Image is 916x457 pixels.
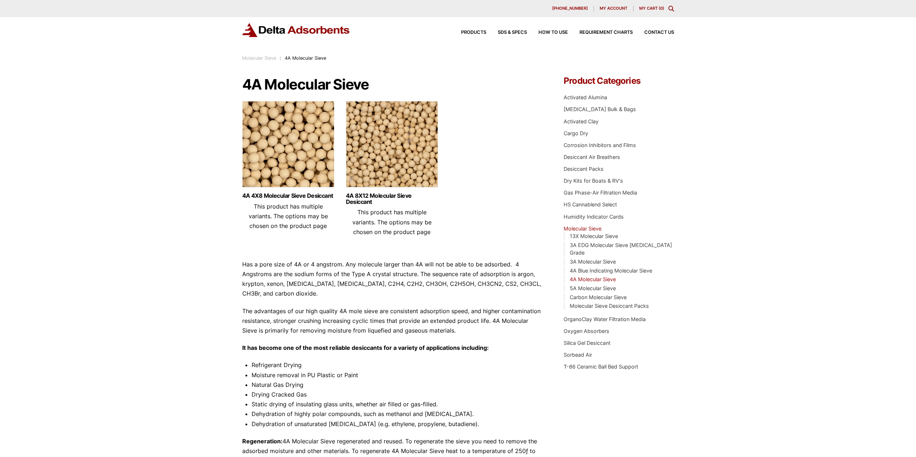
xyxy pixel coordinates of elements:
[564,106,636,112] a: [MEDICAL_DATA] Bulk & Bags
[564,340,610,346] a: Silica Gel Desiccant
[570,268,652,274] a: 4A Blue Indicating Molecular Sieve
[564,201,617,207] a: HS Cannablend Select
[564,225,601,232] a: Molecular Sieve
[570,276,616,282] a: 4A Molecular Sieve
[461,30,486,35] span: Products
[639,6,664,11] a: My Cart (0)
[564,77,674,85] h4: Product Categories
[546,6,594,12] a: [PHONE_NUMBER]
[242,77,542,92] h1: 4A Molecular Sieve
[242,55,276,61] a: Molecular Sieve
[498,30,527,35] span: SDS & SPECS
[600,6,627,10] span: My account
[570,285,616,291] a: 5A Molecular Sieve
[285,55,326,61] span: 4A Molecular Sieve
[564,189,637,196] a: Gas Phase-Air Filtration Media
[242,193,334,199] a: 4A 4X8 Molecular Sieve Desiccant
[486,30,527,35] a: SDS & SPECS
[660,6,663,11] span: 0
[242,438,283,445] strong: Regeneration:
[538,30,568,35] span: How to Use
[450,30,486,35] a: Products
[570,259,616,265] a: 3A Molecular Sieve
[668,6,674,12] div: Toggle Modal Content
[633,30,674,35] a: Contact Us
[242,306,542,336] p: The advantages of our high quality 4A mole sieve are consistent adsorption speed, and higher cont...
[570,242,672,256] a: 3A EDG Molecular Sieve [MEDICAL_DATA] Grade
[564,166,604,172] a: Desiccant Packs
[352,209,432,235] span: This product has multiple variants. The options may be chosen on the product page
[564,154,620,160] a: Desiccant Air Breathers
[570,303,649,309] a: Molecular Sieve Desiccant Packs
[252,399,542,409] li: Static drying of insulating glass units, whether air filled or gas-filled.
[564,142,636,148] a: Corrosion Inhibitors and Films
[252,380,542,390] li: Natural Gas Drying
[644,30,674,35] span: Contact Us
[579,30,633,35] span: Requirement Charts
[280,55,281,61] span: :
[564,178,623,184] a: Dry Kits for Boats & RV's
[242,344,489,351] strong: It has become one of the most reliable desiccants for a variety of applications including:
[570,294,627,300] a: Carbon Molecular Sieve
[564,130,588,136] a: Cargo Dry
[242,260,542,299] p: Has a pore size of 4A or 4 angstrom. Any molecule larger than 4A will not be able to be adsorbed....
[252,360,542,370] li: Refrigerant Drying
[564,316,646,322] a: OrganoClay Water Filtration Media
[564,94,607,100] a: Activated Alumina
[346,193,438,205] a: 4A 8X12 Molecular Sieve Desiccant
[252,409,542,419] li: Dehydration of highly polar compounds, such as methanol and [MEDICAL_DATA].
[564,214,624,220] a: Humidity Indicator Cards
[527,30,568,35] a: How to Use
[252,390,542,399] li: Drying Cracked Gas
[564,118,599,124] a: Activated Clay
[568,30,633,35] a: Requirement Charts
[564,328,609,334] a: Oxygen Absorbers
[594,6,633,12] a: My account
[570,233,618,239] a: 13X Molecular Sieve
[252,419,542,429] li: Dehydration of unsaturated [MEDICAL_DATA] (e.g. ethylene, propylene, butadiene).
[564,364,638,370] a: T-86 Ceramic Ball Bed Support
[252,370,542,380] li: Moisture removal in PU Plastic or Paint
[242,23,350,37] img: Delta Adsorbents
[249,203,328,229] span: This product has multiple variants. The options may be chosen on the product page
[552,6,588,10] span: [PHONE_NUMBER]
[564,352,592,358] a: Sorbead Air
